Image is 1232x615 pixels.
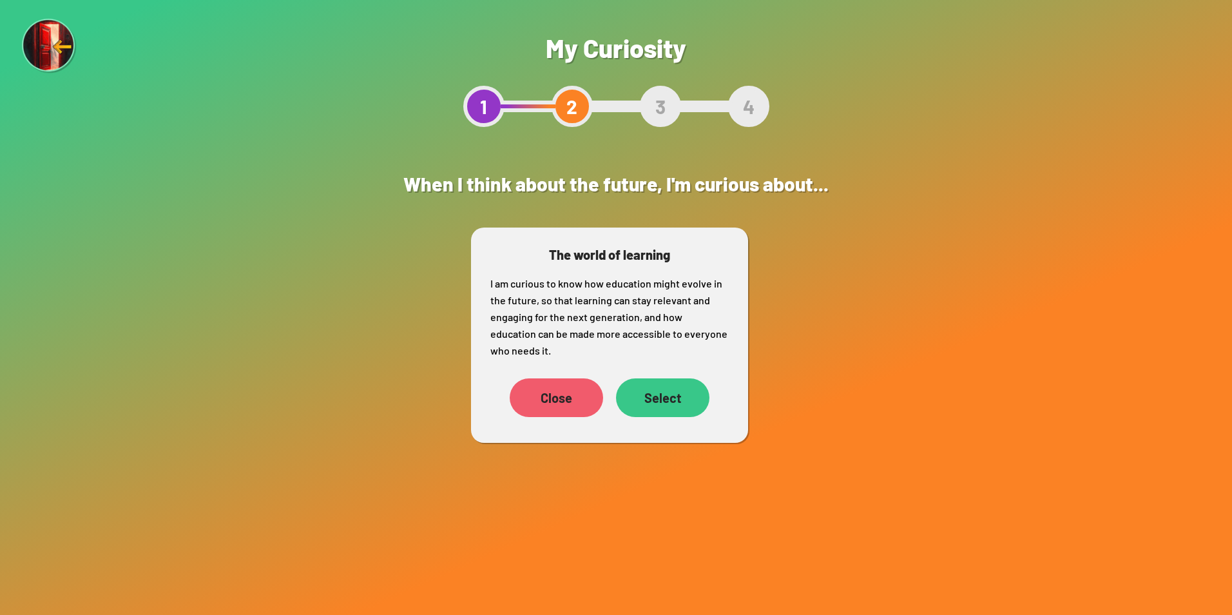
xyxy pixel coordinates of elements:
div: 1 [463,86,505,127]
p: I am curious to know how education might evolve in the future, so that learning can stay relevant... [490,275,729,359]
h3: The world of learning [490,247,729,262]
img: Exit [22,19,77,74]
h1: My Curiosity [463,32,769,63]
div: 3 [640,86,681,127]
div: Select [616,378,709,417]
div: 4 [728,86,769,127]
div: Close [510,378,603,417]
h2: When I think about the future, I'm curious about... [339,159,893,208]
div: 2 [552,86,593,127]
